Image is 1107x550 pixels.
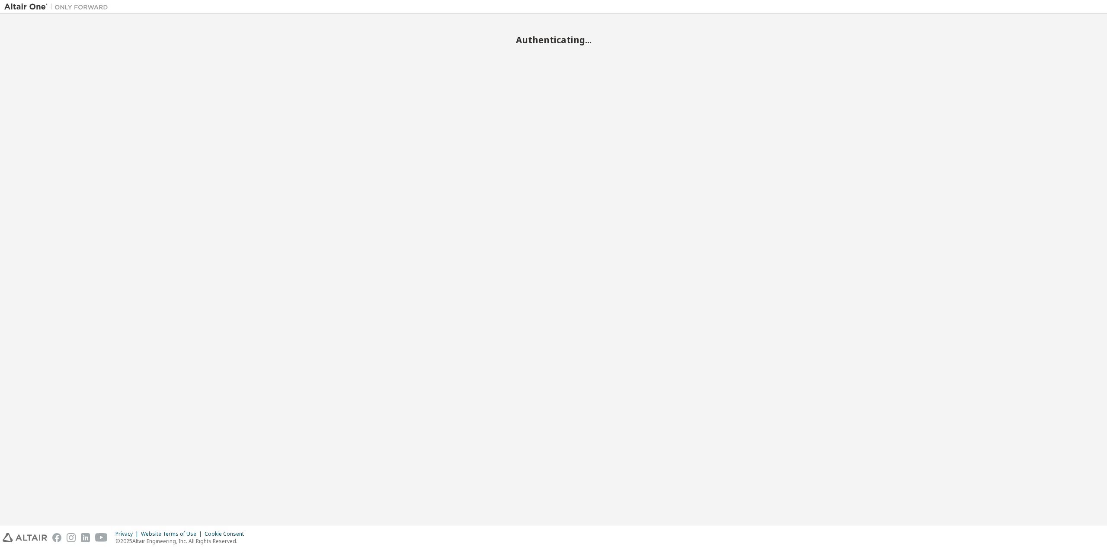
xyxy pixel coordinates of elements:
p: © 2025 Altair Engineering, Inc. All Rights Reserved. [115,537,249,545]
div: Cookie Consent [205,531,249,537]
div: Website Terms of Use [141,531,205,537]
div: Privacy [115,531,141,537]
img: instagram.svg [67,533,76,542]
img: facebook.svg [52,533,61,542]
img: altair_logo.svg [3,533,47,542]
h2: Authenticating... [4,34,1103,45]
img: linkedin.svg [81,533,90,542]
img: Altair One [4,3,112,11]
img: youtube.svg [95,533,108,542]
